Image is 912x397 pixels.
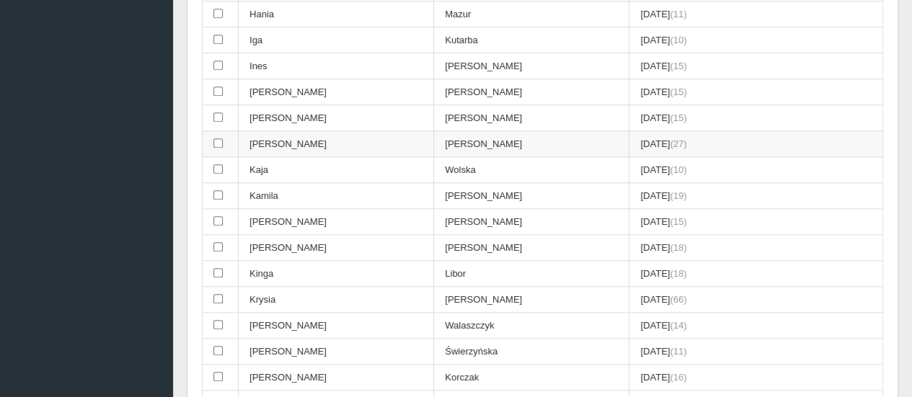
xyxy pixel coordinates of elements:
span: (18) [670,242,686,253]
td: [DATE] [629,53,883,79]
td: [PERSON_NAME] [434,183,629,209]
td: [DATE] [629,365,883,391]
td: [PERSON_NAME] [434,287,629,313]
span: (15) [670,216,686,227]
td: [DATE] [629,287,883,313]
span: (15) [670,86,686,97]
td: [PERSON_NAME] [434,53,629,79]
td: Walaszczyk [434,313,629,339]
td: [DATE] [629,339,883,365]
td: Krysia [239,287,434,313]
td: [DATE] [629,105,883,131]
td: [DATE] [629,79,883,105]
td: [DATE] [629,235,883,261]
td: [DATE] [629,27,883,53]
td: [DATE] [629,209,883,235]
span: (10) [670,35,686,45]
td: [PERSON_NAME] [239,365,434,391]
td: [PERSON_NAME] [434,79,629,105]
td: [PERSON_NAME] [434,209,629,235]
td: Hania [239,1,434,27]
span: (27) [670,138,686,149]
td: [DATE] [629,261,883,287]
td: [DATE] [629,313,883,339]
td: Świerzyńska [434,339,629,365]
span: (11) [670,9,686,19]
td: Kamila [239,183,434,209]
td: Korczak [434,365,629,391]
td: [PERSON_NAME] [239,79,434,105]
span: (66) [670,294,686,305]
td: [PERSON_NAME] [434,131,629,157]
span: (15) [670,61,686,71]
span: (10) [670,164,686,175]
td: [DATE] [629,131,883,157]
span: (15) [670,112,686,123]
span: (19) [670,190,686,201]
td: Kutarba [434,27,629,53]
td: [DATE] [629,1,883,27]
td: [PERSON_NAME] [239,313,434,339]
td: [PERSON_NAME] [239,339,434,365]
td: Kaja [239,157,434,183]
td: Mazur [434,1,629,27]
td: [DATE] [629,157,883,183]
span: (14) [670,320,686,331]
td: Wolska [434,157,629,183]
span: (16) [670,372,686,383]
td: Iga [239,27,434,53]
td: [PERSON_NAME] [434,105,629,131]
td: Ines [239,53,434,79]
td: [PERSON_NAME] [239,105,434,131]
td: [PERSON_NAME] [239,131,434,157]
td: [PERSON_NAME] [239,235,434,261]
td: [DATE] [629,183,883,209]
span: (18) [670,268,686,279]
td: Kinga [239,261,434,287]
td: Libor [434,261,629,287]
td: [PERSON_NAME] [434,235,629,261]
span: (11) [670,346,686,357]
td: [PERSON_NAME] [239,209,434,235]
